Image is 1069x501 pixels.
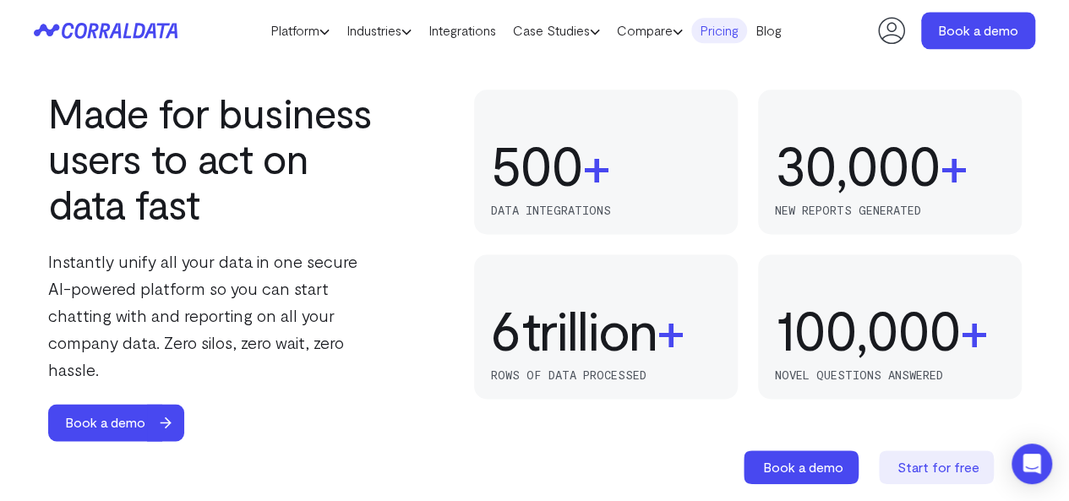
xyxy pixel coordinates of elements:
span: + [960,299,988,360]
p: data integrations [491,204,721,217]
p: rows of data processed [491,368,721,382]
p: Instantly unify all your data in one secure AI-powered platform so you can start chatting with an... [48,248,383,383]
a: Book a demo [744,450,862,484]
div: 500 [491,134,582,195]
div: Open Intercom Messenger [1012,444,1052,484]
a: Case Studies [505,18,608,43]
p: novel questions answered [775,368,1005,382]
span: Start for free [897,459,979,475]
a: Industries [338,18,420,43]
div: 30,000 [775,134,940,195]
h2: Made for business users to act on data fast [48,90,383,226]
span: + [940,134,968,195]
span: Book a demo [763,459,843,475]
span: + [582,134,610,195]
a: Book a demo [921,12,1035,49]
a: Integrations [420,18,505,43]
a: Platform [262,18,338,43]
span: Book a demo [48,404,162,441]
a: Pricing [691,18,747,43]
div: 6 [491,299,522,360]
a: Blog [747,18,790,43]
span: + [657,299,684,360]
span: trillion [522,299,657,360]
a: Book a demo [48,404,199,441]
p: new reports generated [775,204,1005,217]
div: 100,000 [775,299,960,360]
a: Start for free [879,450,997,484]
a: Compare [608,18,691,43]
